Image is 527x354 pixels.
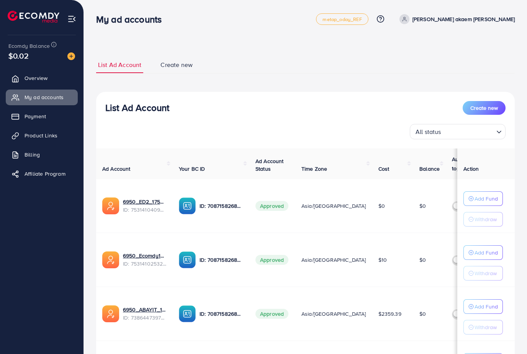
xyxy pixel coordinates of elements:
[123,260,167,268] span: ID: 7531410253213204497
[475,248,498,257] p: Add Fund
[6,147,78,162] a: Billing
[6,128,78,143] a: Product Links
[102,251,119,268] img: ic-ads-acc.e4c84228.svg
[419,256,426,264] span: $0
[378,256,387,264] span: $10
[475,302,498,311] p: Add Fund
[301,310,366,318] span: Asia/[GEOGRAPHIC_DATA]
[6,166,78,181] a: Affiliate Program
[102,305,119,322] img: ic-ads-acc.e4c84228.svg
[179,197,196,214] img: ic-ba-acc.ded83a64.svg
[105,102,169,113] h3: List Ad Account
[8,50,29,61] span: $0.02
[301,202,366,210] span: Asia/[GEOGRAPHIC_DATA]
[123,306,167,321] div: <span class='underline'>6950_ABAYIT_1719791319898</span></br>7386447397456592912
[255,201,288,211] span: Approved
[378,310,401,318] span: $2359.39
[463,212,503,227] button: Withdraw
[200,201,243,210] p: ID: 7087158268421734401
[322,17,362,22] span: metap_oday_REF
[419,202,426,210] span: $0
[410,124,506,139] div: Search for option
[179,305,196,322] img: ic-ba-acc.ded83a64.svg
[123,252,167,259] a: 6950_Ecomdy1_1753543101849
[200,255,243,264] p: ID: 7087158268421734401
[123,306,167,313] a: 6950_ABAYIT_1719791319898
[67,52,75,60] img: image
[255,309,288,319] span: Approved
[98,60,141,69] span: List Ad Account
[123,198,167,206] a: 6950_ED2_1753543144102
[25,74,47,82] span: Overview
[412,15,515,24] p: [PERSON_NAME] akaem [PERSON_NAME]
[25,170,65,178] span: Affiliate Program
[475,215,497,224] p: Withdraw
[25,151,40,158] span: Billing
[378,202,385,210] span: $0
[463,101,506,115] button: Create new
[25,132,57,139] span: Product Links
[378,165,390,173] span: Cost
[123,314,167,321] span: ID: 7386447397456592912
[6,70,78,86] a: Overview
[396,14,515,24] a: [PERSON_NAME] akaem [PERSON_NAME]
[8,42,50,50] span: Ecomdy Balance
[475,323,497,332] p: Withdraw
[6,90,78,105] a: My ad accounts
[255,255,288,265] span: Approved
[255,157,284,173] span: Ad Account Status
[301,256,366,264] span: Asia/[GEOGRAPHIC_DATA]
[463,266,503,281] button: Withdraw
[444,125,493,137] input: Search for option
[316,13,368,25] a: metap_oday_REF
[179,165,205,173] span: Your BC ID
[463,165,479,173] span: Action
[160,60,193,69] span: Create new
[123,198,167,214] div: <span class='underline'>6950_ED2_1753543144102</span></br>7531410409363144705
[67,15,76,23] img: menu
[102,165,131,173] span: Ad Account
[200,309,243,318] p: ID: 7087158268421734401
[179,251,196,268] img: ic-ba-acc.ded83a64.svg
[463,191,503,206] button: Add Fund
[102,197,119,214] img: ic-ads-acc.e4c84228.svg
[123,206,167,214] span: ID: 7531410409363144705
[301,165,327,173] span: Time Zone
[475,269,497,278] p: Withdraw
[470,104,498,112] span: Create new
[419,165,440,173] span: Balance
[25,113,46,120] span: Payment
[419,310,426,318] span: $0
[463,245,503,260] button: Add Fund
[463,299,503,314] button: Add Fund
[123,252,167,268] div: <span class='underline'>6950_Ecomdy1_1753543101849</span></br>7531410253213204497
[6,109,78,124] a: Payment
[475,194,498,203] p: Add Fund
[8,11,59,23] img: logo
[96,14,168,25] h3: My ad accounts
[414,126,443,137] span: All status
[463,320,503,334] button: Withdraw
[25,93,64,101] span: My ad accounts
